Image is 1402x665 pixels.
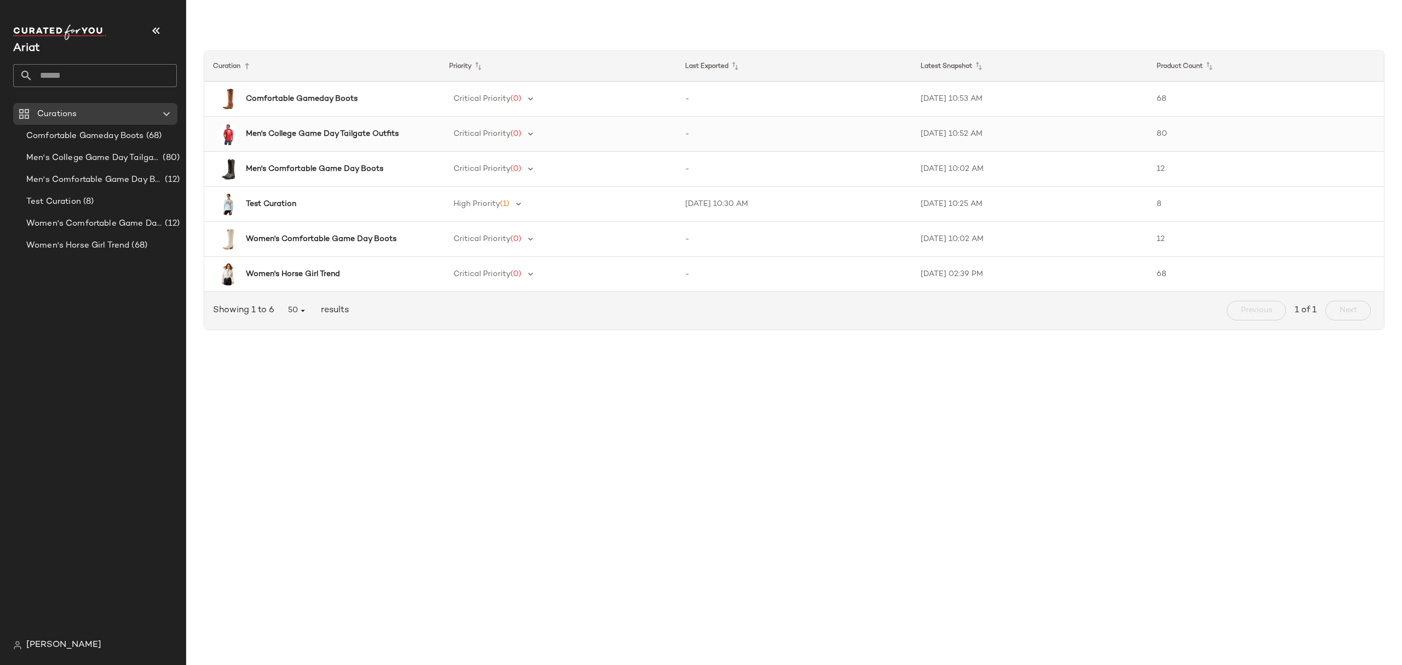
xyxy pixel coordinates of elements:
img: svg%3e [13,641,22,650]
b: Test Curation [246,198,296,210]
span: Current Company Name [13,43,40,54]
b: Women's Comfortable Game Day Boots [246,233,397,245]
span: (0) [510,235,521,243]
span: Critical Priority [453,95,510,103]
span: [PERSON_NAME] [26,639,101,652]
td: [DATE] 02:39 PM [912,257,1148,292]
td: [DATE] 10:53 AM [912,82,1148,117]
img: 10043268_3-4_front.jpg [217,228,239,250]
img: 10044481_3-4_front.jpg [217,88,239,110]
td: [DATE] 10:25 AM [912,187,1148,222]
td: - [676,222,912,257]
td: 12 [1148,222,1384,257]
span: Comfortable Gameday Boots [26,130,144,142]
th: Product Count [1148,51,1384,82]
span: 1 of 1 [1295,304,1317,317]
span: Men's College Game Day Tailgate Outfits [26,152,160,164]
td: 80 [1148,117,1384,152]
th: Last Exported [676,51,912,82]
img: 10039552_front.jpg [217,123,239,145]
th: Priority [440,51,676,82]
button: 50 [279,301,317,320]
td: [DATE] 10:02 AM [912,222,1148,257]
span: Curations [37,108,77,121]
img: cfy_white_logo.C9jOOHJF.svg [13,25,106,40]
td: 8 [1148,187,1384,222]
span: Critical Priority [453,130,510,138]
span: Women's Horse Girl Trend [26,239,129,252]
span: Showing 1 to 6 [213,304,279,317]
th: Curation [204,51,440,82]
span: Men's Comfortable Game Day Boots [26,174,163,186]
span: (68) [129,239,147,252]
span: Test Curation [26,196,81,208]
td: [DATE] 10:30 AM [676,187,912,222]
img: 10062566_front.jpg [217,193,239,215]
img: 10061141_3-4_front.jpg [217,158,239,180]
td: 68 [1148,257,1384,292]
span: (12) [163,174,180,186]
span: (0) [510,165,521,173]
span: (12) [163,217,180,230]
td: - [676,152,912,187]
span: (80) [160,152,180,164]
img: 10062834_front.jpg [217,263,239,285]
td: - [676,82,912,117]
span: (0) [510,270,521,278]
td: 68 [1148,82,1384,117]
span: (8) [81,196,94,208]
b: Men's Comfortable Game Day Boots [246,163,383,175]
span: (0) [510,95,521,103]
span: Critical Priority [453,270,510,278]
b: Women's Horse Girl Trend [246,268,340,280]
span: High Priority [453,200,500,208]
b: Comfortable Gameday Boots [246,93,358,105]
span: (1) [500,200,509,208]
span: 50 [288,306,308,316]
span: Critical Priority [453,235,510,243]
span: Critical Priority [453,165,510,173]
span: Women's Comfortable Game Day Boots [26,217,163,230]
span: results [317,304,349,317]
span: (0) [510,130,521,138]
td: 12 [1148,152,1384,187]
b: Men's College Game Day Tailgate Outfits [246,128,399,140]
span: (68) [144,130,162,142]
td: - [676,117,912,152]
td: [DATE] 10:02 AM [912,152,1148,187]
th: Latest Snapshot [912,51,1148,82]
td: [DATE] 10:52 AM [912,117,1148,152]
td: - [676,257,912,292]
